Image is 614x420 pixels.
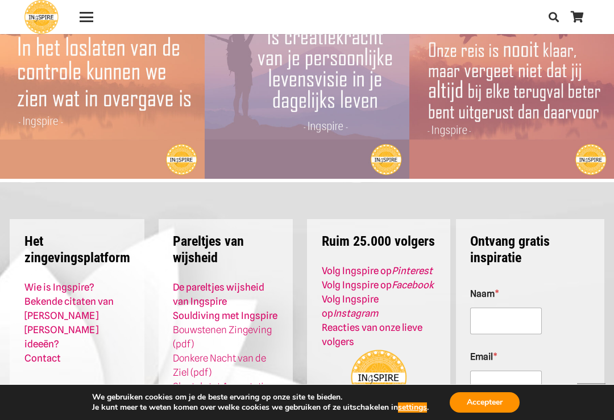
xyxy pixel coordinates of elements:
[470,288,590,299] label: Naam
[24,233,130,266] strong: Het zingevingsplatform
[470,351,590,362] label: Email
[24,324,98,350] a: [PERSON_NAME] ideeën?
[173,282,264,307] a: De pareltjes wijsheid van Ingspire
[350,349,407,405] img: Ingspire.nl - het zingevingsplatform!
[173,352,266,378] a: Donkere Nacht van de Ziel (pdf)
[333,308,378,319] em: Instagram
[92,402,429,413] p: Je kunt meer te weten komen over welke cookies we gebruiken of ze uitschakelen in .
[577,383,605,411] a: Terug naar top
[24,296,114,321] a: Bekende citaten van [PERSON_NAME]
[322,322,422,347] a: Reacties van onze lieve volgers
[392,265,433,276] em: Pinterest
[322,293,379,319] strong: Volg Ingspire op
[173,324,272,350] a: Bouwstenen Zingeving (pdf)
[398,402,427,413] button: settings
[450,392,520,413] button: Accepteer
[24,352,61,364] a: Contact
[392,279,434,291] em: Facebook
[322,279,434,291] a: Volg Ingspire opFacebook
[542,3,565,31] a: Zoeken
[322,233,435,249] strong: Ruim 25.000 volgers
[322,265,433,276] strong: Volg Ingspire op
[24,282,94,293] a: Wie is Ingspire?
[470,233,550,266] strong: Ontvang gratis inspiratie
[173,310,277,321] a: Souldiving met Ingspire
[173,381,269,406] a: Sleutels tot Acceptatie (pdf)
[72,10,101,24] a: Menu
[92,392,429,402] p: We gebruiken cookies om je de beste ervaring op onze site te bieden.
[322,265,433,276] a: Volg Ingspire opPinterest
[322,293,379,319] a: Volg Ingspire opInstagram
[173,233,244,266] strong: Pareltjes van wijsheid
